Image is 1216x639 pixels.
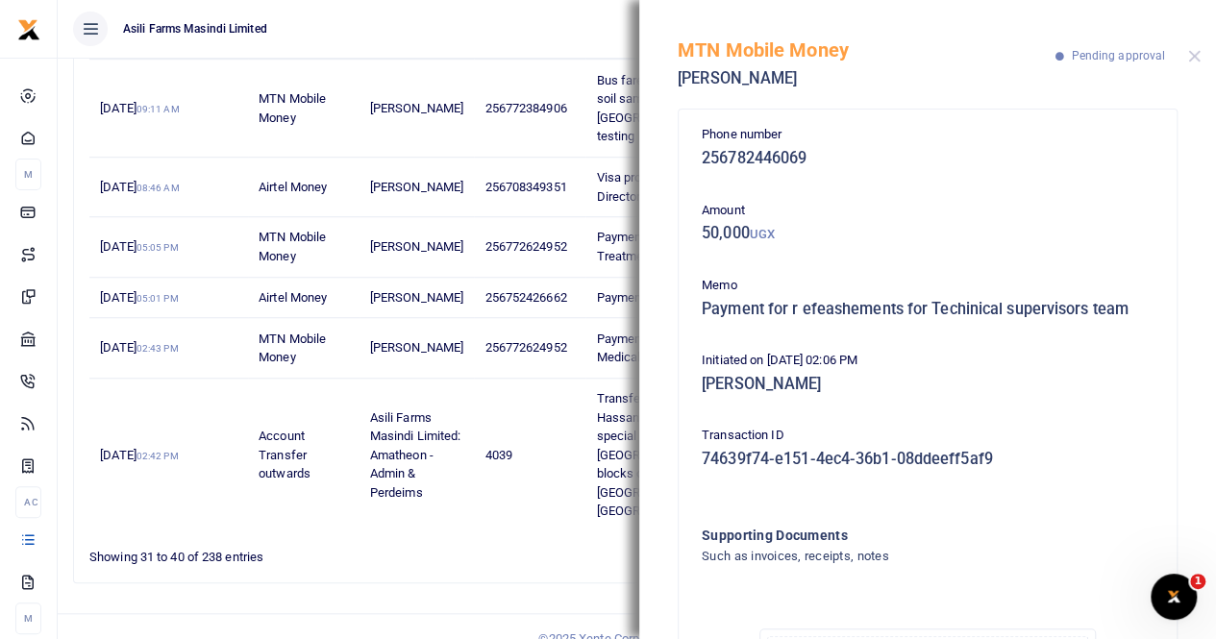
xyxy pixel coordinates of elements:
h4: Such as invoices, receipts, notes [702,546,1076,567]
span: Account Transfer outwards [259,429,310,480]
span: MTN Mobile Money [259,91,326,125]
span: 1 [1190,574,1205,589]
span: [PERSON_NAME] [370,290,463,305]
small: 02:42 PM [136,451,179,461]
li: Ac [15,486,41,518]
span: Bus fare for transporting soil samples to [GEOGRAPHIC_DATA] for testing kla logistics [597,73,734,144]
small: 09:11 AM [136,104,180,114]
span: [DATE] [100,239,178,254]
span: 256752426662 [484,290,566,305]
span: 256772624952 [484,340,566,355]
button: Close [1188,50,1201,62]
span: 4039 [484,448,511,462]
small: 05:05 PM [136,242,179,253]
p: Amount [702,201,1154,221]
span: [PERSON_NAME] [370,340,463,355]
span: [DATE] [100,340,178,355]
span: 256772384906 [484,101,566,115]
small: UGX [750,227,775,241]
span: Payment for Medical Treatment books [597,230,711,263]
span: [DATE] [100,101,179,115]
small: 02:43 PM [136,343,179,354]
span: Airtel Money [259,180,327,194]
span: Visa processing fees Director [PERSON_NAME] [597,170,737,204]
span: Airtel Money [259,290,327,305]
p: Memo [702,276,1154,296]
h5: [PERSON_NAME] [702,375,1154,394]
p: Initiated on [DATE] 02:06 PM [702,351,1154,371]
p: Transaction ID [702,426,1154,446]
h5: 256782446069 [702,149,1154,168]
span: Payment for tyre repairs [597,290,729,305]
span: [DATE] [100,290,178,305]
span: [PERSON_NAME] [370,180,463,194]
img: logo-small [17,18,40,41]
span: [DATE] [100,448,178,462]
span: [PERSON_NAME] [370,101,463,115]
span: Asili Farms Masindi Limited [115,20,275,37]
h4: Supporting Documents [702,525,1076,546]
a: logo-small logo-large logo-large [17,21,40,36]
h5: [PERSON_NAME] [678,69,1055,88]
small: 08:46 AM [136,183,180,193]
h5: 50,000 [702,224,1154,243]
li: M [15,159,41,190]
iframe: Intercom live chat [1151,574,1197,620]
span: Transfer to Amatheon for Hassans Facilitation to run special ops at [GEOGRAPHIC_DATA] blocks of [... [597,391,745,518]
span: Asili Farms Masindi Limited: Amatheon - Admin & Perdeims [370,410,461,500]
h5: MTN Mobile Money [678,38,1055,61]
span: MTN Mobile Money [259,230,326,263]
span: Pending approval [1071,49,1165,62]
div: Showing 31 to 40 of 238 entries [89,537,538,567]
span: 256708349351 [484,180,566,194]
small: 05:01 PM [136,293,179,304]
li: M [15,602,41,634]
p: Phone number [702,125,1154,145]
span: Payment for purchase of Medical Treatment books [597,332,738,365]
span: 256772624952 [484,239,566,254]
span: [PERSON_NAME] [370,239,463,254]
span: [DATE] [100,180,179,194]
h5: 74639f74-e151-4ec4-36b1-08ddeeff5af9 [702,450,1154,469]
span: MTN Mobile Money [259,332,326,365]
h5: Payment for r efeashements for Techinical supervisors team [702,300,1154,319]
